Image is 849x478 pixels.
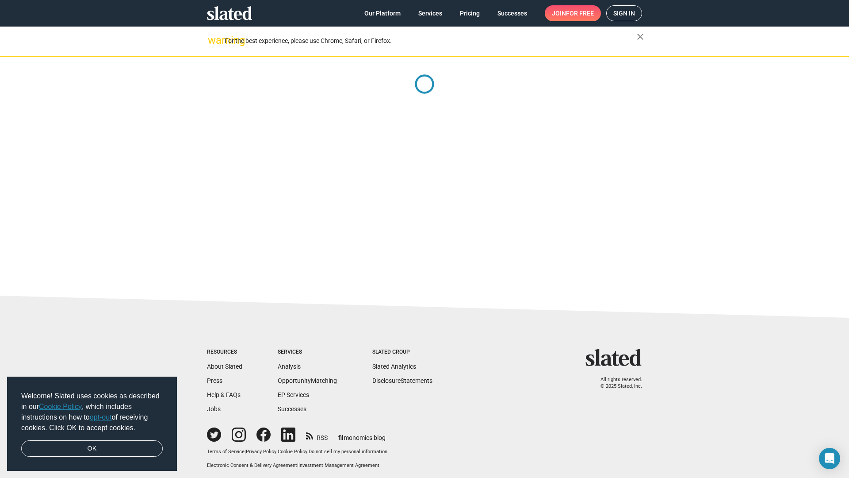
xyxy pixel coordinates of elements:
[207,377,222,384] a: Press
[278,449,307,455] a: Cookie Policy
[453,5,487,21] a: Pricing
[278,363,301,370] a: Analysis
[372,349,432,356] div: Slated Group
[207,405,221,412] a: Jobs
[207,363,242,370] a: About Slated
[298,463,379,468] a: Investment Management Agreement
[460,5,480,21] span: Pricing
[418,5,442,21] span: Services
[613,6,635,21] span: Sign in
[207,391,241,398] a: Help & FAQs
[276,449,278,455] span: |
[278,349,337,356] div: Services
[338,427,386,442] a: filmonomics blog
[591,377,642,389] p: All rights reserved. © 2025 Slated, Inc.
[635,31,646,42] mat-icon: close
[21,391,163,433] span: Welcome! Slated uses cookies as described in our , which includes instructions on how to of recei...
[246,449,276,455] a: Privacy Policy
[819,448,840,469] div: Open Intercom Messenger
[357,5,408,21] a: Our Platform
[7,377,177,471] div: cookieconsent
[490,5,534,21] a: Successes
[306,428,328,442] a: RSS
[606,5,642,21] a: Sign in
[39,403,82,410] a: Cookie Policy
[309,449,387,455] button: Do not sell my personal information
[566,5,594,21] span: for free
[207,449,245,455] a: Terms of Service
[364,5,401,21] span: Our Platform
[207,463,297,468] a: Electronic Consent & Delivery Agreement
[545,5,601,21] a: Joinfor free
[278,391,309,398] a: EP Services
[225,35,637,47] div: For the best experience, please use Chrome, Safari, or Firefox.
[90,413,112,421] a: opt-out
[278,405,306,412] a: Successes
[245,449,246,455] span: |
[552,5,594,21] span: Join
[372,363,416,370] a: Slated Analytics
[278,377,337,384] a: OpportunityMatching
[372,377,432,384] a: DisclosureStatements
[307,449,309,455] span: |
[497,5,527,21] span: Successes
[297,463,298,468] span: |
[21,440,163,457] a: dismiss cookie message
[338,434,349,441] span: film
[411,5,449,21] a: Services
[207,349,242,356] div: Resources
[208,35,218,46] mat-icon: warning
